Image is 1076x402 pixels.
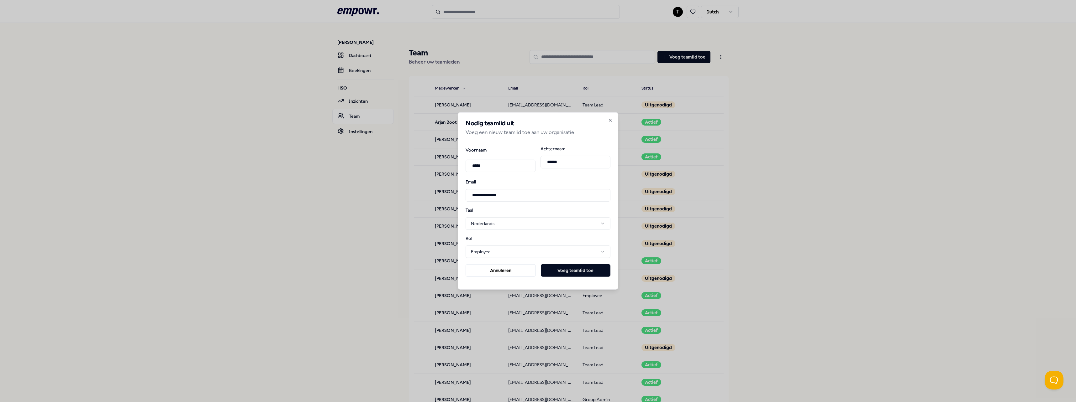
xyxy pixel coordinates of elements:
label: Taal [466,208,498,212]
p: Voeg een nieuw teamlid toe aan uw organisatie [466,128,610,137]
label: Rol [466,236,498,240]
button: Annuleren [466,264,536,277]
label: Email [466,179,610,184]
label: Voornaam [466,147,535,152]
button: Voeg teamlid toe [541,264,610,277]
h2: Nodig teamlid uit [466,120,610,126]
label: Achternaam [541,146,610,151]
